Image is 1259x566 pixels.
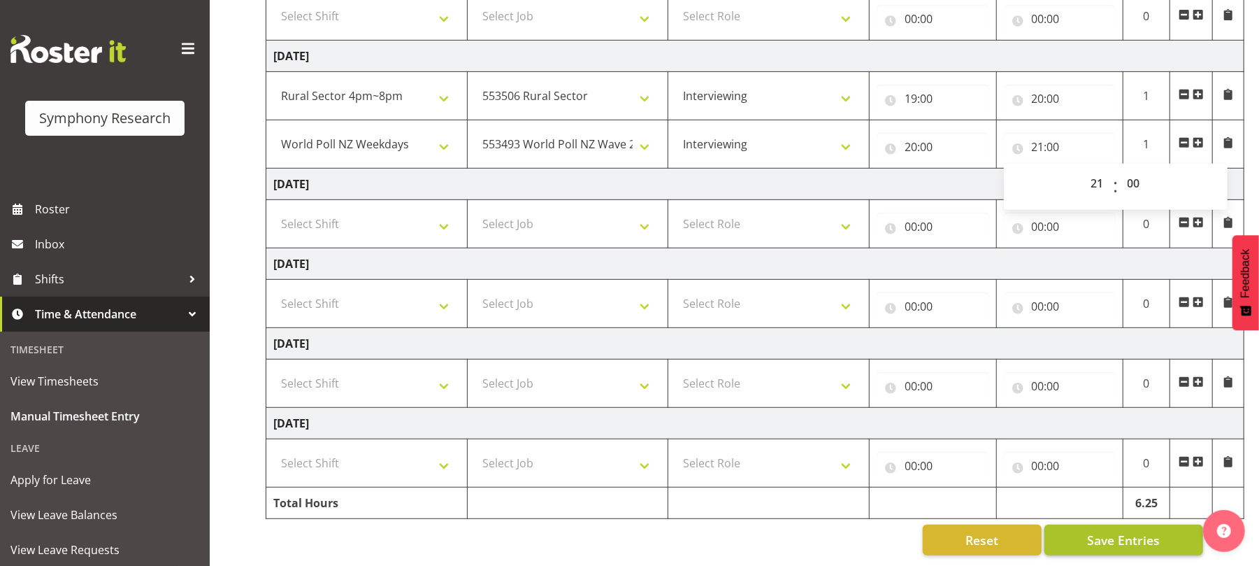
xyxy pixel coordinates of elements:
button: Feedback - Show survey [1232,235,1259,330]
input: Click to select... [877,372,989,400]
span: Inbox [35,234,203,255]
input: Click to select... [1004,292,1116,320]
span: : [1113,169,1118,204]
span: Shifts [35,269,182,290]
input: Click to select... [1004,85,1116,113]
input: Click to select... [1004,372,1116,400]
span: View Timesheets [10,371,199,392]
span: Reset [965,531,998,549]
span: Save Entries [1087,531,1160,549]
input: Click to select... [877,452,989,480]
td: 0 [1123,200,1170,248]
img: Rosterit website logo [10,35,126,63]
span: View Leave Requests [10,539,199,560]
td: [DATE] [266,408,1244,439]
span: Time & Attendance [35,304,182,325]
td: [DATE] [266,41,1244,72]
div: Symphony Research [39,108,171,129]
td: 1 [1123,120,1170,169]
td: Total Hours [266,488,468,519]
td: 6.25 [1123,488,1170,519]
td: 0 [1123,280,1170,328]
input: Click to select... [1004,213,1116,241]
button: Save Entries [1044,525,1203,556]
td: [DATE] [266,328,1244,360]
input: Click to select... [877,133,989,161]
input: Click to select... [1004,5,1116,33]
button: Reset [923,525,1042,556]
span: Manual Timesheet Entry [10,406,199,427]
span: Apply for Leave [10,469,199,490]
div: Leave [3,434,206,462]
td: 0 [1123,360,1170,408]
input: Click to select... [877,213,989,241]
input: Click to select... [877,85,989,113]
span: Feedback [1239,249,1252,298]
img: help-xxl-2.png [1217,524,1231,538]
div: Timesheet [3,335,206,364]
td: [DATE] [266,248,1244,280]
a: Apply for Leave [3,462,206,497]
input: Click to select... [1004,452,1116,480]
input: Click to select... [877,5,989,33]
span: Roster [35,199,203,220]
input: Click to select... [877,292,989,320]
span: View Leave Balances [10,504,199,525]
input: Click to select... [1004,133,1116,161]
td: 0 [1123,439,1170,488]
td: [DATE] [266,169,1244,200]
td: 1 [1123,72,1170,120]
a: View Timesheets [3,364,206,399]
a: Manual Timesheet Entry [3,399,206,434]
a: View Leave Balances [3,497,206,532]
